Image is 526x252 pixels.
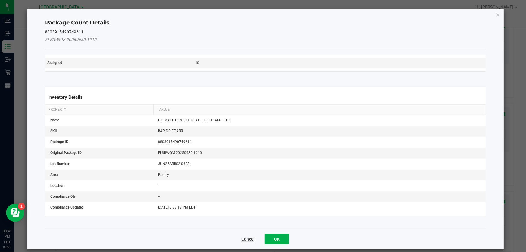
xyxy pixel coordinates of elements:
iframe: Resource center [6,204,24,222]
span: FLSRWGM-20250630-1210 [158,151,202,155]
button: Cancel [241,236,254,242]
span: Pantry [158,173,169,177]
span: SKU [50,129,57,133]
span: Inventory Details [48,94,83,100]
button: OK [265,234,289,244]
span: Property [48,107,66,112]
button: Close [496,11,500,18]
span: Package ID [50,140,68,144]
span: Lot Number [50,162,69,166]
span: BAP-DP-FT-ARR [158,129,183,133]
span: FT - VAPE PEN DISTILLATE - 0.3G - ARR - THC [158,118,232,122]
span: - [158,183,159,188]
span: Name [50,118,59,122]
span: [DATE] 8:33:18 PM EDT [158,205,196,209]
span: 10 [195,61,199,65]
span: Area [50,173,58,177]
span: Assigned [47,61,62,65]
span: Compliance Qty [50,194,76,199]
h5: 8803915490749611 [45,30,486,34]
span: Original Package ID [50,151,82,155]
span: -- [158,194,160,199]
span: JUN25ARR02-0623 [158,162,190,166]
span: Value [159,107,170,112]
h5: FLSRWGM-20250630-1210 [45,37,486,42]
span: Compliance Updated [50,205,84,209]
span: 8803915490749611 [158,140,192,144]
span: Location [50,183,65,188]
iframe: Resource center unread badge [18,203,25,210]
h4: Package Count Details [45,19,486,27]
